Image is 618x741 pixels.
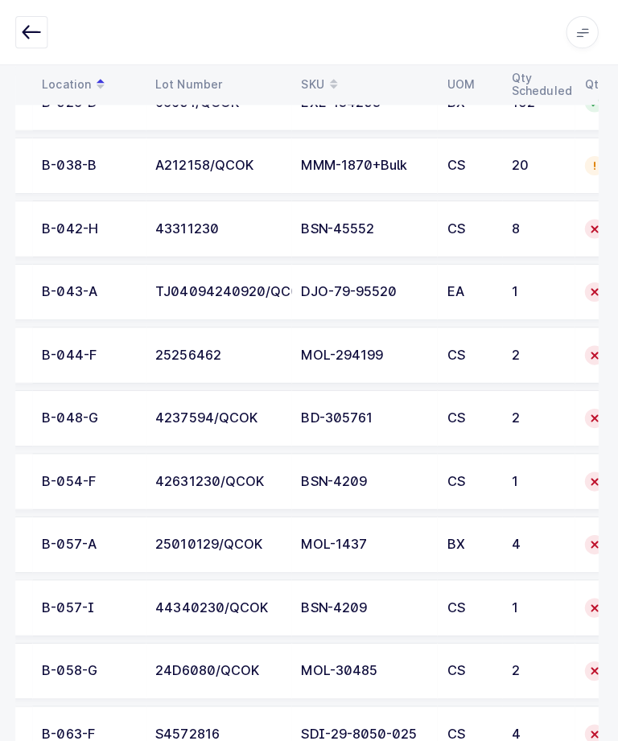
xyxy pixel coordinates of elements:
div: 2 [513,660,566,674]
div: 4 [513,534,566,549]
div: 2 [513,346,566,360]
div: 25010129/QCOK [159,534,284,549]
div: 4237594/QCOK [159,409,284,423]
div: BSN-4209 [303,471,429,486]
div: 1 [513,283,566,298]
div: B-048-G [46,409,139,423]
div: 8 [513,220,566,235]
div: B-054-F [46,471,139,486]
div: B-043-A [46,283,139,298]
div: 102 [513,95,566,109]
div: UOM [448,78,493,91]
div: CS [448,409,493,423]
div: B-038-B [46,158,139,172]
div: S4572816 [159,722,284,737]
div: BD-305761 [303,409,429,423]
div: CS [448,722,493,737]
div: DJO-79-95520 [303,283,429,298]
div: B-044-F [46,346,139,360]
div: MOL-30485 [303,660,429,674]
div: MOL-1437 [303,534,429,549]
div: 42631230/QCOK [159,471,284,486]
div: 2 [513,409,566,423]
div: Qty Scheduled [513,72,566,97]
div: 44340230/QCOK [159,597,284,611]
div: BX [448,534,493,549]
div: B-058-G [46,660,139,674]
div: CS [448,158,493,172]
div: B-029-D [46,95,139,109]
div: CS [448,660,493,674]
div: CS [448,346,493,360]
div: MMM-1870+Bulk [303,158,429,172]
div: 1 [513,471,566,486]
div: TJ04094240920/QCOK [159,283,284,298]
div: EXE-134203 [303,95,429,109]
div: BSN-4209 [303,597,429,611]
div: SDI-29-8050-025 [303,722,429,737]
div: CS [448,471,493,486]
div: B-057-A [46,534,139,549]
div: EA [448,283,493,298]
div: BSN-45552 [303,220,429,235]
div: A212158/QCOK [159,158,284,172]
div: B-057-I [46,597,139,611]
div: Location [46,71,139,98]
div: 25256462 [159,346,284,360]
div: Lot Number [159,78,284,91]
div: B-063-F [46,722,139,737]
div: MOL-294199 [303,346,429,360]
div: 69601/QCOK [159,95,284,109]
div: 24D6080/QCOK [159,660,284,674]
div: CS [448,597,493,611]
div: SKU [303,71,429,98]
div: 20 [513,158,566,172]
div: 1 [513,597,566,611]
div: 4 [513,722,566,737]
div: BX [448,95,493,109]
div: CS [448,220,493,235]
div: B-042-H [46,220,139,235]
div: 43311230 [159,220,284,235]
